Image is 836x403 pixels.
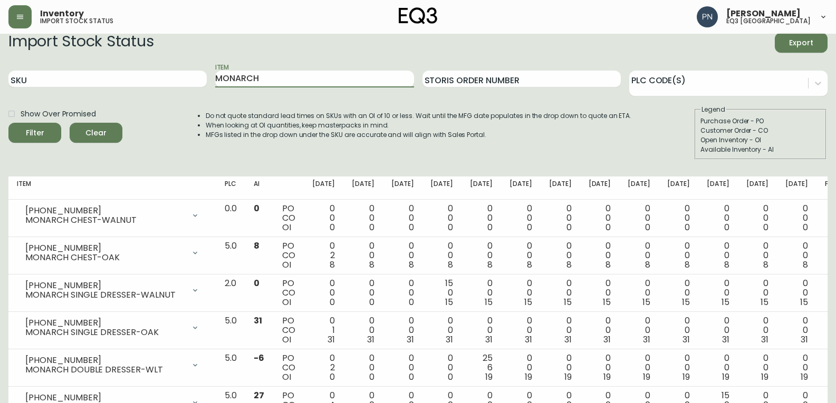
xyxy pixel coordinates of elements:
[606,221,611,233] span: 0
[619,176,659,200] th: [DATE]
[707,279,729,307] div: 0 0
[738,176,777,200] th: [DATE]
[470,279,493,307] div: 0 0
[785,353,808,382] div: 0 0
[430,353,453,382] div: 0 0
[667,353,690,382] div: 0 0
[430,279,453,307] div: 15 0
[282,204,295,232] div: PO CO
[17,279,208,302] div: [PHONE_NUMBER]MONARCH SINGLE DRESSER-WALNUT
[746,353,769,382] div: 0 0
[510,353,532,382] div: 0 0
[510,241,532,270] div: 0 0
[254,352,264,364] span: -6
[777,176,816,200] th: [DATE]
[803,221,808,233] span: 0
[566,259,572,271] span: 8
[17,204,208,227] div: [PHONE_NUMBER]MONARCH CHEST-WALNUT
[785,204,808,232] div: 0 0
[700,116,821,126] div: Purchase Order - PO
[707,353,729,382] div: 0 0
[70,123,122,143] button: Clear
[763,221,768,233] span: 0
[25,365,185,375] div: MONARCH DOUBLE DRESSER-WLT
[722,296,729,308] span: 15
[399,7,438,24] img: logo
[525,371,532,383] span: 19
[487,259,493,271] span: 8
[775,33,828,53] button: Export
[369,371,374,383] span: 0
[282,371,291,383] span: OI
[78,126,114,140] span: Clear
[564,333,572,346] span: 31
[589,353,611,382] div: 0 0
[409,371,414,383] span: 0
[25,356,185,365] div: [PHONE_NUMBER]
[683,333,690,346] span: 31
[343,176,383,200] th: [DATE]
[746,204,769,232] div: 0 0
[724,221,729,233] span: 0
[722,371,729,383] span: 19
[407,333,414,346] span: 31
[549,241,572,270] div: 0 0
[448,221,453,233] span: 0
[282,316,295,345] div: PO CO
[700,105,726,114] legend: Legend
[282,353,295,382] div: PO CO
[330,296,335,308] span: 0
[282,221,291,233] span: OI
[409,221,414,233] span: 0
[282,259,291,271] span: OI
[391,353,414,382] div: 0 0
[707,316,729,345] div: 0 0
[352,316,374,345] div: 0 0
[683,371,690,383] span: 19
[761,371,768,383] span: 19
[580,176,620,200] th: [DATE]
[254,240,260,252] span: 8
[470,204,493,232] div: 0 0
[17,353,208,377] div: [PHONE_NUMBER]MONARCH DOUBLE DRESSER-WLT
[304,176,343,200] th: [DATE]
[8,176,216,200] th: Item
[659,176,698,200] th: [DATE]
[525,333,532,346] span: 31
[216,237,245,274] td: 5.0
[21,109,96,120] span: Show Over Promised
[726,9,801,18] span: [PERSON_NAME]
[422,176,462,200] th: [DATE]
[628,279,650,307] div: 0 0
[383,176,422,200] th: [DATE]
[245,176,274,200] th: AI
[282,296,291,308] span: OI
[409,259,414,271] span: 8
[430,204,453,232] div: 0 0
[667,279,690,307] div: 0 0
[700,135,821,145] div: Open Inventory - OI
[707,204,729,232] div: 0 0
[541,176,580,200] th: [DATE]
[470,316,493,345] div: 0 0
[206,121,632,130] li: When looking at OI quantities, keep masterpacks in mind.
[667,316,690,345] div: 0 0
[589,204,611,232] div: 0 0
[724,259,729,271] span: 8
[700,145,821,154] div: Available Inventory - AI
[282,241,295,270] div: PO CO
[746,241,769,270] div: 0 0
[330,371,335,383] span: 0
[549,316,572,345] div: 0 0
[25,243,185,253] div: [PHONE_NUMBER]
[527,221,532,233] span: 0
[785,279,808,307] div: 0 0
[330,259,335,271] span: 8
[25,215,185,225] div: MONARCH CHEST-WALNUT
[254,277,260,289] span: 0
[589,279,611,307] div: 0 0
[761,296,768,308] span: 15
[606,259,611,271] span: 8
[707,241,729,270] div: 0 0
[682,296,690,308] span: 15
